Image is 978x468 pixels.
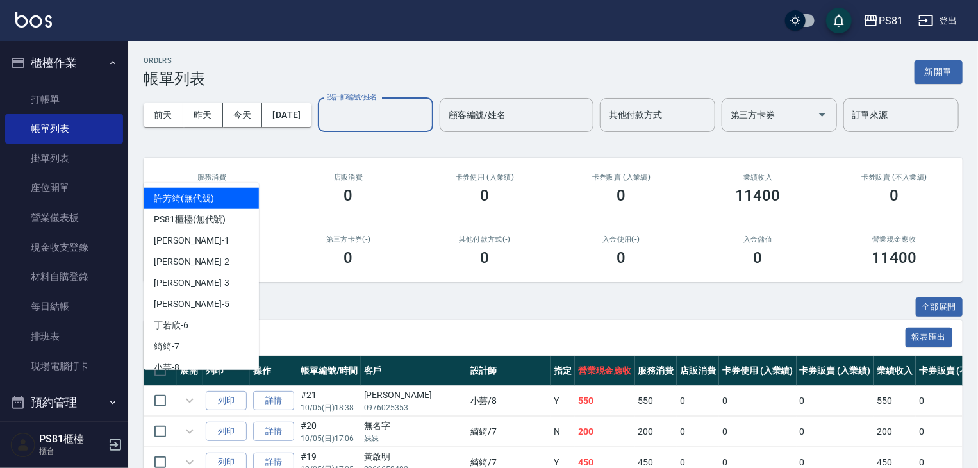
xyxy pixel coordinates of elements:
[874,417,916,447] td: 200
[177,356,203,386] th: 展開
[5,322,123,351] a: 排班表
[874,386,916,416] td: 550
[5,85,123,114] a: 打帳單
[5,173,123,203] a: 座位開單
[568,235,674,244] h2: 入金使用(-)
[5,46,123,79] button: 櫃檯作業
[5,292,123,321] a: 每日結帳
[253,422,294,442] a: 詳情
[617,249,626,267] h3: 0
[344,187,353,205] h3: 0
[705,235,811,244] h2: 入金儲值
[432,173,538,181] h2: 卡券使用 (入業績)
[812,104,833,125] button: Open
[144,56,205,65] h2: ORDERS
[154,213,226,226] span: PS81櫃檯 (無代號)
[154,255,229,269] span: [PERSON_NAME] -2
[635,386,677,416] td: 550
[916,297,963,317] button: 全部展開
[719,356,797,386] th: 卡券使用 (入業績)
[223,103,263,127] button: 今天
[677,356,719,386] th: 店販消費
[551,417,575,447] td: N
[879,13,903,29] div: PS81
[575,356,635,386] th: 營業現金應收
[5,114,123,144] a: 帳單列表
[754,249,763,267] h3: 0
[575,386,635,416] td: 550
[5,419,123,453] button: 報表及分析
[677,386,719,416] td: 0
[551,386,575,416] td: Y
[250,356,297,386] th: 操作
[467,356,551,386] th: 設計師
[364,433,464,444] p: 妹妹
[297,356,361,386] th: 帳單編號/時間
[344,249,353,267] h3: 0
[719,386,797,416] td: 0
[39,433,104,446] h5: PS81櫃檯
[874,356,916,386] th: 業績收入
[154,297,229,311] span: [PERSON_NAME] -5
[915,65,963,78] a: 新開單
[361,356,467,386] th: 客戶
[5,351,123,381] a: 現場電腦打卡
[677,417,719,447] td: 0
[705,173,811,181] h2: 業績收入
[915,60,963,84] button: 新開單
[5,203,123,233] a: 營業儀表板
[719,417,797,447] td: 0
[15,12,52,28] img: Logo
[154,234,229,247] span: [PERSON_NAME] -1
[5,144,123,173] a: 掛單列表
[206,422,247,442] button: 列印
[154,192,214,205] span: 許芳綺 (無代號)
[144,70,205,88] h3: 帳單列表
[575,417,635,447] td: 200
[297,417,361,447] td: #20
[481,187,490,205] h3: 0
[858,8,908,34] button: PS81
[144,103,183,127] button: 前天
[327,92,377,102] label: 設計師編號/姓名
[890,187,899,205] h3: 0
[617,187,626,205] h3: 0
[568,173,674,181] h2: 卡券販賣 (入業績)
[906,331,953,343] a: 報表匯出
[301,433,358,444] p: 10/05 (日) 17:06
[635,417,677,447] td: 200
[5,386,123,419] button: 預約管理
[906,328,953,347] button: 報表匯出
[39,446,104,457] p: 櫃台
[797,417,874,447] td: 0
[364,389,464,402] div: [PERSON_NAME]
[551,356,575,386] th: 指定
[736,187,781,205] h3: 11400
[183,103,223,127] button: 昨天
[826,8,852,33] button: save
[297,386,361,416] td: #21
[253,391,294,411] a: 詳情
[841,173,947,181] h2: 卡券販賣 (不入業績)
[797,386,874,416] td: 0
[295,173,401,181] h2: 店販消費
[262,103,311,127] button: [DATE]
[481,249,490,267] h3: 0
[159,173,265,181] h3: 服務消費
[364,450,464,464] div: 黃啟明
[432,235,538,244] h2: 其他付款方式(-)
[5,233,123,262] a: 現金收支登錄
[301,402,358,414] p: 10/05 (日) 18:38
[467,386,551,416] td: 小芸 /8
[467,417,551,447] td: 綺綺 /7
[913,9,963,33] button: 登出
[154,276,229,290] span: [PERSON_NAME] -3
[154,361,179,374] span: 小芸 -8
[206,391,247,411] button: 列印
[872,249,917,267] h3: 11400
[364,402,464,414] p: 0976025353
[154,340,179,353] span: 綺綺 -7
[5,262,123,292] a: 材料自購登錄
[154,319,188,332] span: 丁若欣 -6
[159,331,906,344] span: 訂單列表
